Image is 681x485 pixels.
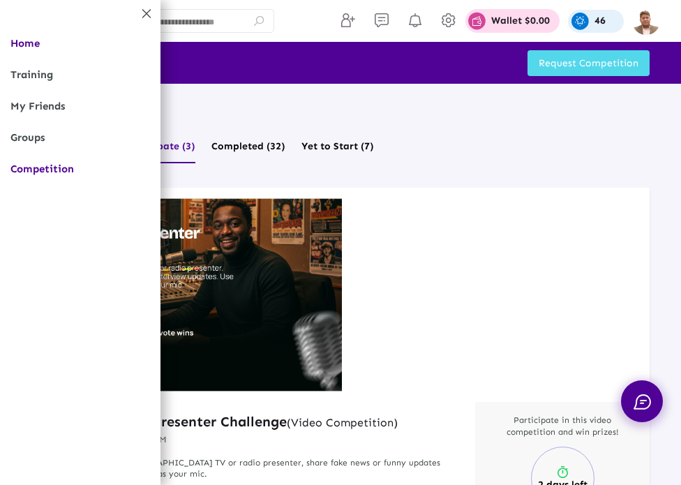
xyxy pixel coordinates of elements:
[94,412,398,431] a: Fake TV Presenter Challenge(Video Competition)
[52,457,454,481] p: Pretend to be a [DEMOGRAPHIC_DATA] TV or radio presenter, share fake news or funny updates using ...
[42,198,342,391] img: compititionbanner1752867994-ddK3S.jpg
[613,280,632,311] a: Next slide
[287,416,398,429] small: (Video Competition)
[491,16,550,26] p: Wallet $0.00
[555,465,569,479] img: timer.svg
[527,50,650,76] button: Request Competition
[31,105,650,126] p: Competition
[632,7,660,35] img: img
[539,57,638,69] span: Request Competition
[500,415,625,438] p: Participate in this video competition and win prizes!
[211,137,285,163] button: Completed (32)
[94,433,398,447] p: [DATE] 01:16 AM
[301,137,374,163] button: Yet to Start (7)
[594,16,606,26] p: 46
[634,394,651,410] img: chat.svg
[94,412,398,431] h3: Fake TV Presenter Challenge
[42,198,342,391] div: 1 / 1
